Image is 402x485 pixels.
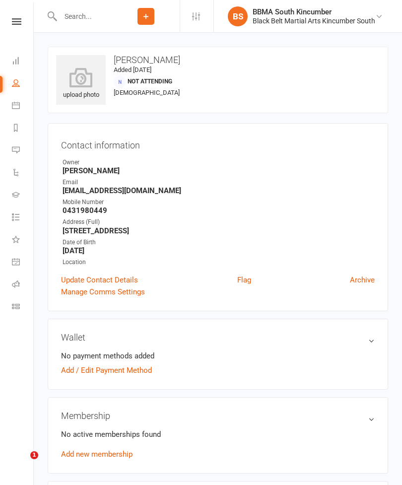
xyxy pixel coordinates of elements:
div: BBMA South Kincumber [253,7,375,16]
div: BS [228,6,248,26]
div: Black Belt Martial Arts Kincumber South [253,16,375,25]
strong: [DATE] [63,246,375,255]
h3: Membership [61,411,375,421]
a: Reports [12,118,34,140]
a: Class kiosk mode [12,296,34,319]
iframe: Intercom live chat [10,451,34,475]
div: upload photo [56,68,106,100]
a: Update Contact Details [61,274,138,286]
span: Not Attending [128,78,172,85]
div: Location [63,258,375,267]
h3: [PERSON_NAME] [56,55,380,65]
a: Add / Edit Payment Method [61,364,152,376]
strong: [PERSON_NAME] [63,166,375,175]
a: Dashboard [12,51,34,73]
div: Date of Birth [63,238,375,247]
a: What's New [12,229,34,252]
span: [DEMOGRAPHIC_DATA] [114,89,180,96]
a: General attendance kiosk mode [12,252,34,274]
a: Manage Comms Settings [61,286,145,298]
h3: Contact information [61,137,375,150]
strong: [EMAIL_ADDRESS][DOMAIN_NAME] [63,186,375,195]
h3: Wallet [61,332,375,343]
div: Address (Full) [63,217,375,227]
li: No payment methods added [61,350,375,362]
p: No active memberships found [61,428,375,440]
strong: 0431980449 [63,206,375,215]
span: 1 [30,451,38,459]
strong: [STREET_ADDRESS] [63,226,375,235]
a: Flag [237,274,251,286]
time: Added [DATE] [114,66,151,73]
a: People [12,73,34,95]
a: Calendar [12,95,34,118]
a: Add new membership [61,450,133,459]
div: Email [63,178,375,187]
a: Archive [350,274,375,286]
div: Owner [63,158,375,167]
div: Mobile Number [63,198,375,207]
a: Roll call kiosk mode [12,274,34,296]
input: Search... [57,9,112,23]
